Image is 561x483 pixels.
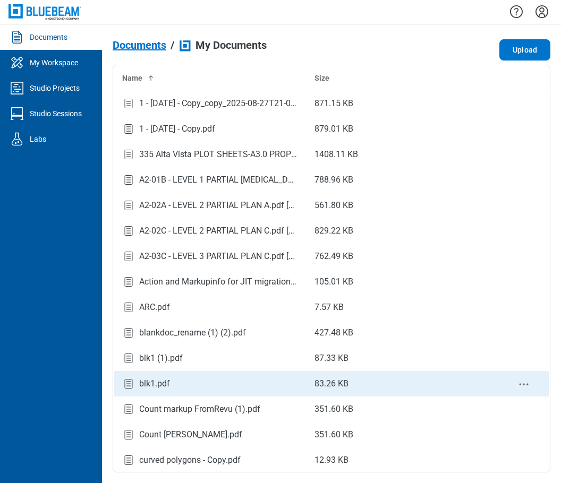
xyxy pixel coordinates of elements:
[306,167,499,193] td: 788.96 KB
[314,73,490,83] div: Size
[306,346,499,371] td: 87.33 KB
[171,39,174,51] div: /
[306,193,499,218] td: 561.80 KB
[8,80,25,97] svg: Studio Projects
[139,225,297,237] div: A2-02C - LEVEL 2 PARTIAL PLAN C.pdf [DATE].pdf
[30,134,46,144] div: Labs
[30,108,82,119] div: Studio Sessions
[139,326,246,339] div: blankdoc_rename (1) (2).pdf
[8,29,25,46] svg: Documents
[306,371,499,396] td: 83.26 KB
[195,39,267,51] span: My Documents
[306,142,499,167] td: 1408.11 KB
[306,218,499,244] td: 829.22 KB
[139,301,170,314] div: ARC.pdf
[139,428,242,441] div: Count [PERSON_NAME].pdf
[533,3,550,21] button: Settings
[8,131,25,148] svg: Labs
[139,377,170,390] div: blk1.pdf
[139,174,297,186] div: A2-01B - LEVEL 1 PARTIAL [MEDICAL_DATA].pdf [DATE].pdf
[139,199,297,212] div: A2-02A - LEVEL 2 PARTIAL PLAN A.pdf [DATE].pdf
[306,295,499,320] td: 7.57 KB
[306,396,499,422] td: 351.60 KB
[30,32,67,42] div: Documents
[113,39,166,51] span: Documents
[30,83,80,93] div: Studio Projects
[306,320,499,346] td: 427.48 KB
[8,105,25,122] svg: Studio Sessions
[8,4,81,20] img: Bluebeam, Inc.
[306,422,499,447] td: 351.60 KB
[306,116,499,142] td: 879.01 KB
[306,269,499,295] td: 105.01 KB
[306,447,499,473] td: 12.93 KB
[306,244,499,269] td: 762.49 KB
[139,403,260,416] div: Count markup FromRevu (1).pdf
[139,97,297,110] div: 1 - [DATE] - Copy_copy_2025-08-27T21-03-39-305Z.pdf
[30,57,78,68] div: My Workspace
[139,250,297,263] div: A2-03C - LEVEL 3 PARTIAL PLAN C.pdf [DATE].pdf
[139,148,297,161] div: 335 Alta Vista PLOT SHEETS-A3.0 PROPOSED FLOOR PLAN11-25-20 - [PERSON_NAME] Comments 112920.pdf
[122,73,297,83] div: Name
[8,54,25,71] svg: My Workspace
[306,91,499,116] td: 871.15 KB
[139,275,297,288] div: Action and Markupinfo for JIT migration.pdf
[499,39,550,61] button: Upload
[139,123,215,135] div: 1 - [DATE] - Copy.pdf
[139,352,183,365] div: blk1 (1).pdf
[517,378,530,391] button: context-menu
[139,454,241,467] div: curved polygons - Copy.pdf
